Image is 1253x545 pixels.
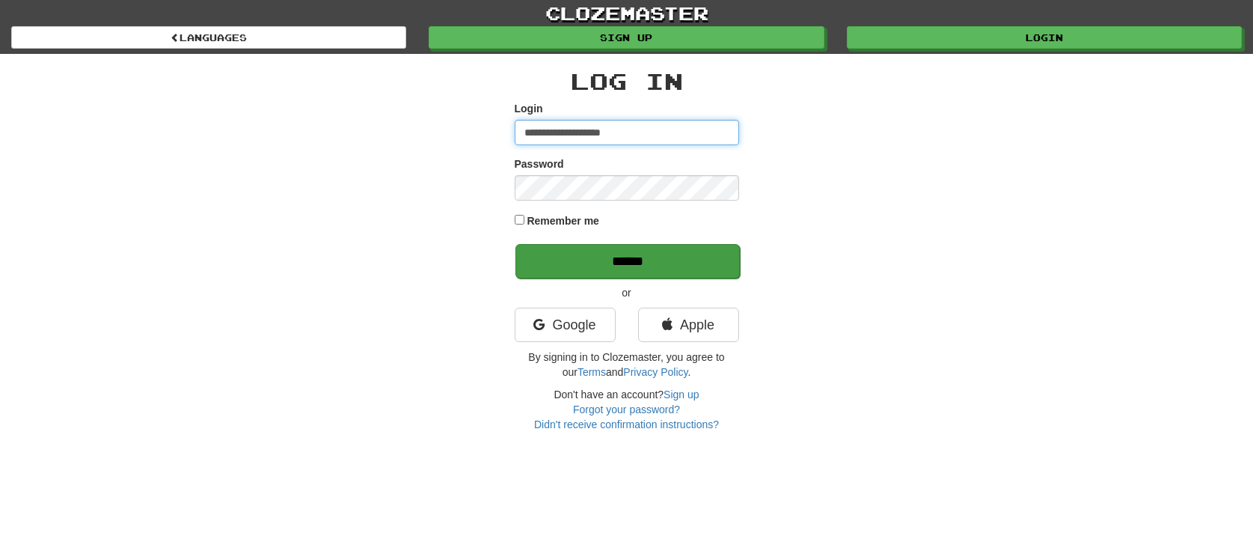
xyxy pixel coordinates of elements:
[515,285,739,300] p: or
[515,387,739,432] div: Don't have an account?
[847,26,1242,49] a: Login
[515,350,739,380] p: By signing in to Clozemaster, you agree to our and .
[534,418,719,430] a: Didn't receive confirmation instructions?
[623,366,687,378] a: Privacy Policy
[578,366,606,378] a: Terms
[515,101,543,116] label: Login
[664,389,699,401] a: Sign up
[429,26,824,49] a: Sign up
[11,26,406,49] a: Languages
[638,308,739,342] a: Apple
[573,404,680,415] a: Forgot your password?
[515,69,739,94] h2: Log In
[515,156,564,171] label: Password
[527,213,599,228] label: Remember me
[515,308,616,342] a: Google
